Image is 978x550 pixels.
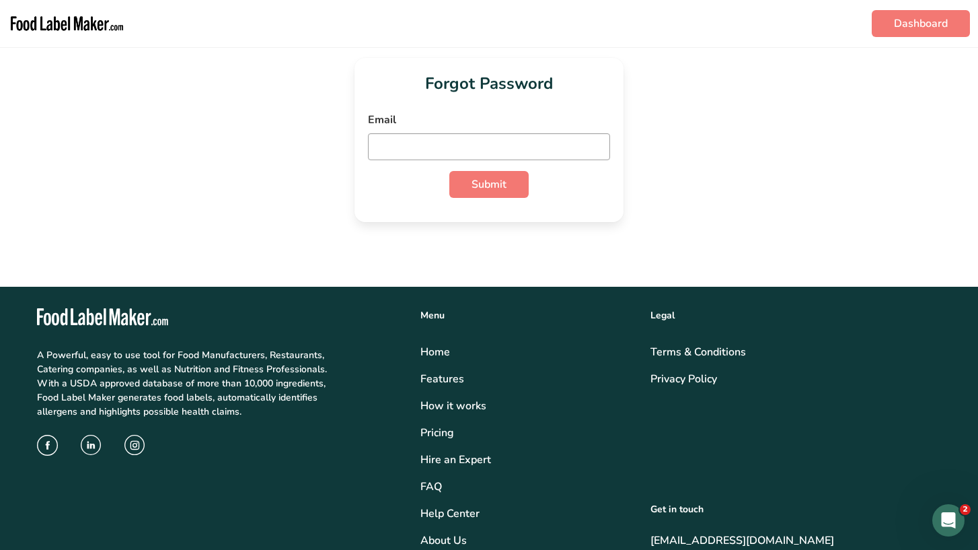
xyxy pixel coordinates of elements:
button: Submit [449,171,529,198]
a: About Us [420,532,634,549]
a: Pricing [420,425,634,441]
label: Email [368,112,610,128]
a: [EMAIL_ADDRESS][DOMAIN_NAME] [650,532,941,549]
a: FAQ [420,479,634,495]
div: Legal [650,308,941,322]
a: Privacy Policy [650,371,941,387]
a: Hire an Expert [420,452,634,468]
img: Food Label Maker [8,5,126,42]
p: A Powerful, easy to use tool for Food Manufacturers, Restaurants, Catering companies, as well as ... [37,348,331,419]
iframe: Intercom live chat [932,504,965,537]
div: How it works [420,398,634,414]
a: Terms & Conditions [650,344,941,360]
a: Dashboard [872,10,970,37]
a: Home [420,344,634,360]
span: Submit [472,176,506,193]
h1: Forgot Password [368,71,610,96]
span: 2 [960,504,971,515]
div: Menu [420,308,634,322]
div: Get in touch [650,502,941,516]
a: Features [420,371,634,387]
a: Help Center [420,506,634,522]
